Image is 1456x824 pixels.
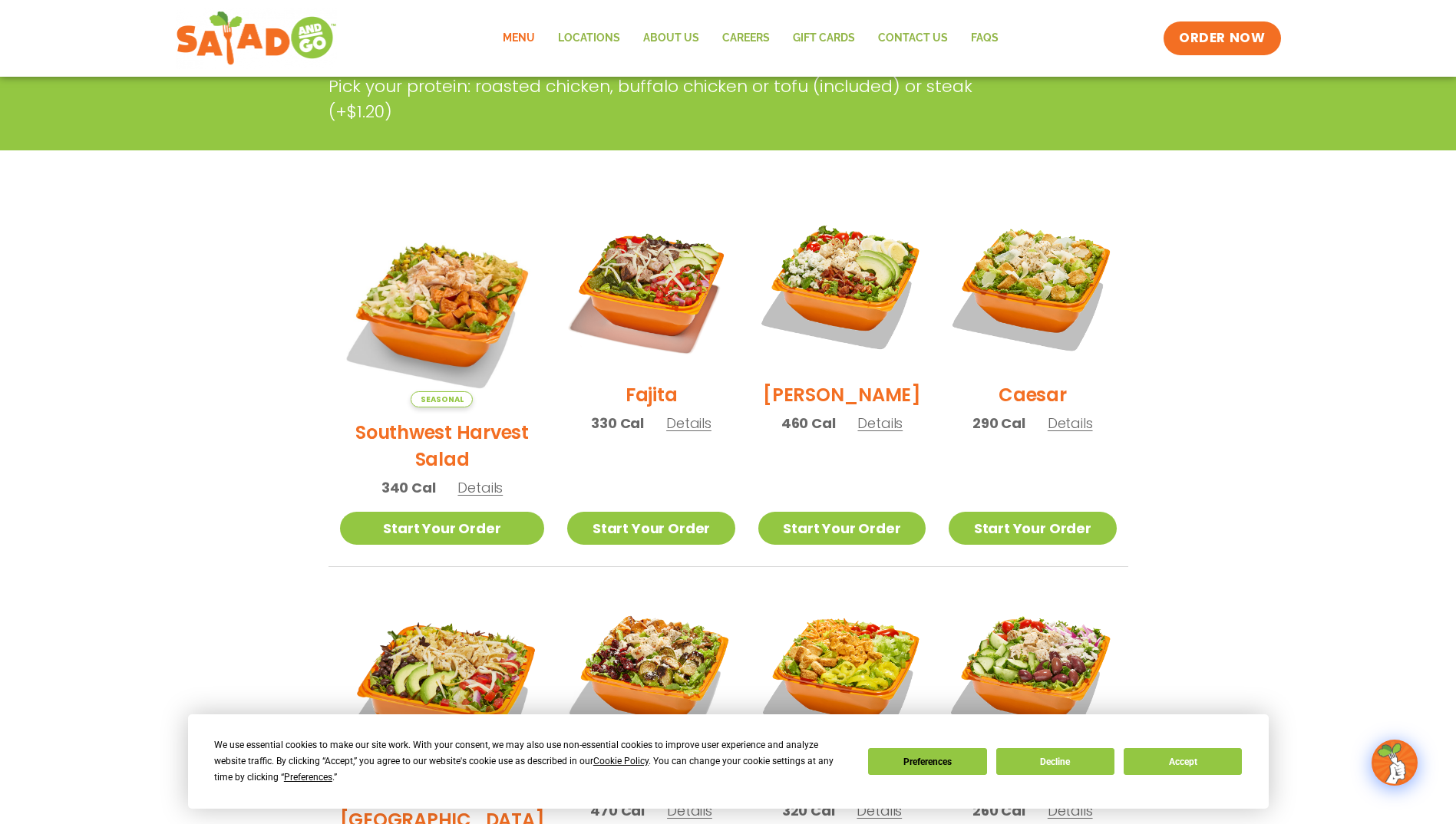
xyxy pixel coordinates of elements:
[857,414,903,433] span: Details
[972,413,1025,433] span: 290 Cal
[667,801,712,820] span: Details
[457,478,503,497] span: Details
[567,203,735,370] img: Product photo for Fajita Salad
[758,512,926,545] a: Start Your Order
[340,512,545,545] a: Start Your Order
[782,800,835,821] span: 320 Cal
[567,512,735,545] a: Start Your Order
[1124,748,1242,775] button: Accept
[626,381,678,408] h2: Fajita
[949,203,1116,370] img: Product photo for Caesar Salad
[868,748,986,775] button: Preferences
[590,800,645,821] span: 470 Cal
[567,590,735,757] img: Product photo for Roasted Autumn Salad
[1048,414,1093,433] span: Details
[949,590,1116,757] img: Product photo for Greek Salad
[329,74,1012,124] p: Pick your protein: roasted chicken, buffalo chicken or tofu (included) or steak (+$1.20)
[867,21,959,56] a: Contact Us
[591,413,644,433] span: 330 Cal
[781,413,836,433] span: 460 Cal
[176,8,338,69] img: new-SAG-logo-768×292
[781,21,867,56] a: GIFT CARDS
[1373,741,1416,784] img: wpChatIcon
[284,772,332,783] span: Preferences
[949,512,1116,545] a: Start Your Order
[340,203,545,407] img: Product photo for Southwest Harvest Salad
[214,737,850,786] div: We use essential cookies to make our site work. With your consent, we may also use non-essential ...
[381,477,436,498] span: 340 Cal
[340,590,545,795] img: Product photo for BBQ Ranch Salad
[996,748,1114,775] button: Decline
[972,800,1025,821] span: 260 Cal
[711,21,781,56] a: Careers
[959,21,1010,56] a: FAQs
[1164,21,1280,55] a: ORDER NOW
[593,756,649,766] span: Cookie Policy
[857,801,902,820] span: Details
[188,714,1269,809] div: Cookie Consent Prompt
[491,21,1010,56] nav: Menu
[1179,29,1265,48] span: ORDER NOW
[758,203,926,370] img: Product photo for Cobb Salad
[546,21,632,56] a: Locations
[758,590,926,757] img: Product photo for Buffalo Chicken Salad
[411,391,473,407] span: Seasonal
[632,21,711,56] a: About Us
[763,381,921,408] h2: [PERSON_NAME]
[491,21,546,56] a: Menu
[666,414,711,433] span: Details
[340,419,545,473] h2: Southwest Harvest Salad
[1048,801,1093,820] span: Details
[999,381,1067,408] h2: Caesar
